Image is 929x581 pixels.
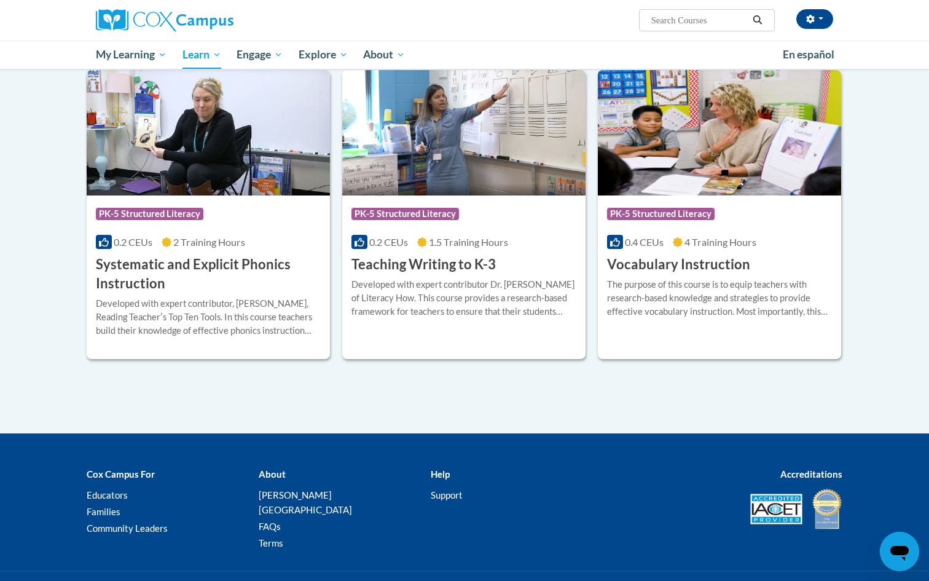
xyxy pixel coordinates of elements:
[342,70,586,196] img: Course Logo
[351,208,459,220] span: PK-5 Structured Literacy
[650,13,748,28] input: Search Courses
[87,70,330,359] a: Course LogoPK-5 Structured Literacy0.2 CEUs2 Training Hours Systematic and Explicit Phonics Instr...
[351,255,496,274] h3: Teaching Writing to K-3
[351,278,576,318] div: Developed with expert contributor Dr. [PERSON_NAME] of Literacy How. This course provides a resea...
[96,297,321,338] div: Developed with expert contributor, [PERSON_NAME], Reading Teacherʹs Top Ten Tools. In this course...
[880,532,919,571] iframe: Button to launch messaging window
[182,47,221,62] span: Learn
[812,488,842,531] img: IDA® Accredited
[96,47,167,62] span: My Learning
[369,236,408,248] span: 0.2 CEUs
[259,537,283,548] a: Terms
[87,70,330,196] img: Course Logo
[87,468,155,480] b: Cox Campus For
[607,278,832,318] div: The purpose of this course is to equip teachers with research-based knowledge and strategies to p...
[748,13,767,28] button: Search
[229,41,291,69] a: Engage
[259,468,286,480] b: About
[96,255,321,293] h3: Systematic and Explicit Phonics Instruction
[259,521,281,532] a: FAQs
[96,9,233,31] img: Cox Campus
[237,47,283,62] span: Engage
[796,9,833,29] button: Account Settings
[174,41,229,69] a: Learn
[607,255,750,274] h3: Vocabulary Instruction
[87,489,128,500] a: Educators
[363,47,405,62] span: About
[431,489,463,500] a: Support
[598,70,841,359] a: Course LogoPK-5 Structured Literacy0.4 CEUs4 Training Hours Vocabulary InstructionThe purpose of ...
[114,236,152,248] span: 0.2 CEUs
[775,42,842,68] a: En español
[88,41,174,69] a: My Learning
[299,47,348,62] span: Explore
[173,236,245,248] span: 2 Training Hours
[87,523,168,534] a: Community Leaders
[77,41,852,69] div: Main menu
[342,70,586,359] a: Course LogoPK-5 Structured Literacy0.2 CEUs1.5 Training Hours Teaching Writing to K-3Developed wi...
[87,506,120,517] a: Families
[96,208,203,220] span: PK-5 Structured Literacy
[625,236,664,248] span: 0.4 CEUs
[598,70,841,196] img: Course Logo
[291,41,356,69] a: Explore
[259,489,352,515] a: [PERSON_NAME][GEOGRAPHIC_DATA]
[750,494,802,524] img: Accredited IACET® Provider
[684,236,756,248] span: 4 Training Hours
[607,208,715,220] span: PK-5 Structured Literacy
[429,236,508,248] span: 1.5 Training Hours
[783,48,834,61] span: En español
[431,468,450,480] b: Help
[356,41,414,69] a: About
[96,9,329,31] a: Cox Campus
[780,468,842,480] b: Accreditations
